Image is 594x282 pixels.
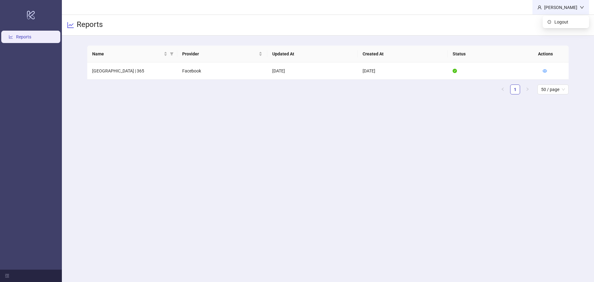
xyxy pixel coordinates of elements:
[526,87,529,91] span: right
[177,46,267,63] th: Provider
[182,50,257,57] span: Provider
[537,5,542,10] span: user
[16,34,31,39] a: Reports
[87,46,177,63] th: Name
[5,274,9,278] span: menu-fold
[548,20,552,24] span: logout
[541,85,565,94] span: 50 / page
[510,85,520,94] a: 1
[523,85,532,94] button: right
[554,19,584,25] span: Logout
[267,63,357,80] td: [DATE]
[453,69,457,73] span: check-circle
[543,69,547,73] span: eye
[501,87,505,91] span: left
[358,46,448,63] th: Created At
[498,85,508,94] li: Previous Page
[87,63,177,80] td: [GEOGRAPHIC_DATA] | 365
[537,85,569,94] div: Page Size
[358,63,448,80] td: [DATE]
[92,50,162,57] span: Name
[169,49,175,59] span: filter
[533,46,564,63] th: Actions
[498,85,508,94] button: left
[77,20,103,30] h3: Reports
[67,21,74,29] span: line-chart
[543,68,547,73] a: eye
[170,52,174,56] span: filter
[580,5,584,10] span: down
[542,4,580,11] div: [PERSON_NAME]
[523,85,532,94] li: Next Page
[448,46,538,63] th: Status
[267,46,357,63] th: Updated At
[177,63,267,80] td: Facebook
